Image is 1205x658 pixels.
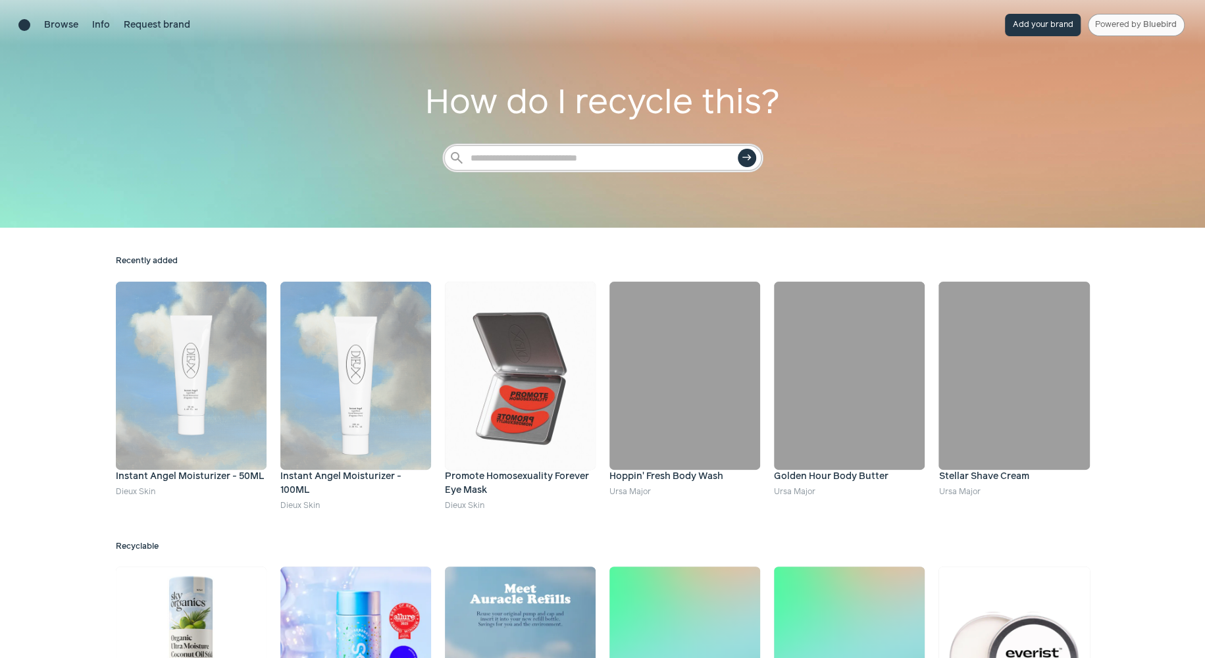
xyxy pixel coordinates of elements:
span: search [449,150,465,166]
button: east [738,149,756,167]
a: Ursa Major [938,488,980,496]
h4: Golden Hour Body Butter [774,470,925,484]
a: Request brand [124,18,190,32]
h4: Stellar Shave Cream [938,470,1089,484]
img: Instant Angel Moisturizer - 50ML [116,282,267,470]
a: Dieux Skin [445,501,484,510]
a: Ursa Major [609,488,651,496]
h4: Hoppin' Fresh Body Wash [609,470,760,484]
a: Ursa Major [774,488,815,496]
a: Browse [44,18,78,32]
a: Promote Homosexuality Forever Eye Mask Promote Homosexuality Forever Eye Mask [445,282,596,497]
a: Stellar Shave Cream Stellar Shave Cream [938,282,1089,484]
h1: How do I recycle this? [424,78,782,130]
h2: Recently added [116,255,1090,267]
a: Instant Angel Moisturizer - 50ML Instant Angel Moisturizer - 50ML [116,282,267,484]
img: Instant Angel Moisturizer - 100ML [280,282,431,470]
h4: Promote Homosexuality Forever Eye Mask [445,470,596,497]
span: Bluebird [1143,20,1177,29]
a: Hoppin' Fresh Body Wash Hoppin' Fresh Body Wash [609,282,760,484]
button: Add your brand [1005,14,1081,36]
a: Brand directory home [18,19,30,31]
span: east [742,153,752,163]
img: Promote Homosexuality Forever Eye Mask [445,282,596,470]
a: Dieux Skin [116,488,155,496]
a: Instant Angel Moisturizer - 100ML Instant Angel Moisturizer - 100ML [280,282,431,497]
a: Golden Hour Body Butter Golden Hour Body Butter [774,282,925,484]
a: Dieux Skin [280,501,320,510]
h4: Instant Angel Moisturizer - 100ML [280,470,431,497]
a: Powered by Bluebird [1088,14,1185,36]
a: Info [92,18,110,32]
h2: Recyclable [116,541,1090,553]
h4: Instant Angel Moisturizer - 50ML [116,470,267,484]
